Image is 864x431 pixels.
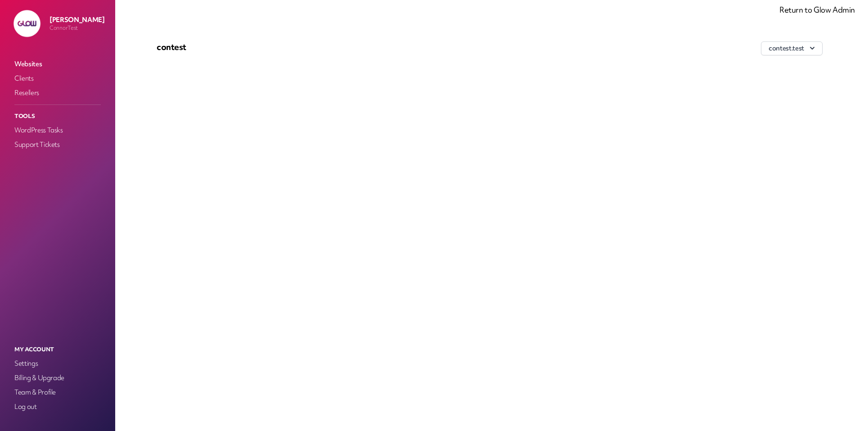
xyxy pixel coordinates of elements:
a: Support Tickets [13,138,103,151]
a: Websites [13,58,103,70]
p: Tools [13,110,103,122]
a: Return to Glow Admin [779,5,855,15]
p: contest [157,41,378,52]
a: Settings [13,357,103,370]
a: Clients [13,72,103,85]
p: ConnorTest [49,24,104,32]
a: Resellers [13,86,103,99]
a: Log out [13,400,103,413]
a: Billing & Upgrade [13,372,103,384]
p: [PERSON_NAME] [49,15,104,24]
a: WordPress Tasks [13,124,103,136]
a: Team & Profile [13,386,103,399]
button: contest.test [761,41,823,55]
p: My Account [13,344,103,355]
